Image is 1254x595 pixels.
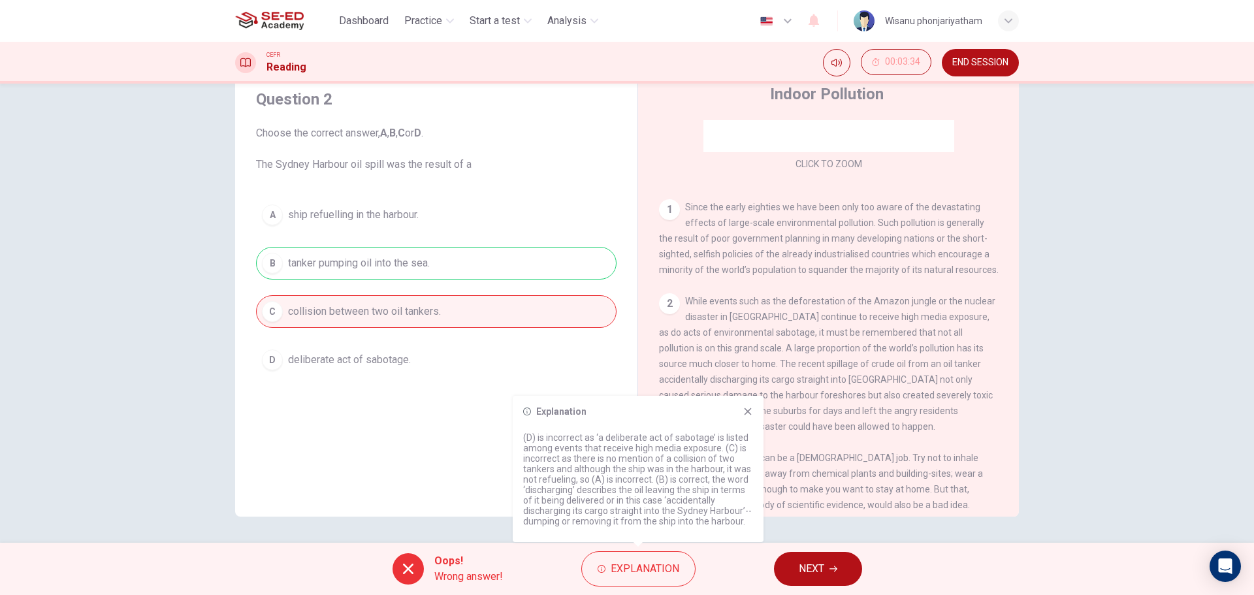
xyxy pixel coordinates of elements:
img: SE-ED Academy logo [235,8,304,34]
b: A [380,127,387,139]
img: Profile picture [854,10,875,31]
span: Since the early eighties we have been only too aware of the devastating effects of large-scale en... [659,202,999,275]
div: 1 [659,199,680,220]
b: C [398,127,405,139]
img: en [758,16,775,26]
h6: Explanation [536,406,587,417]
span: Practice [404,13,442,29]
div: Open Intercom Messenger [1210,551,1241,582]
h4: Question 2 [256,89,617,110]
span: Oops! [434,553,503,569]
span: Analysis [547,13,587,29]
span: END SESSION [952,57,1008,68]
b: D [414,127,421,139]
span: While events such as the deforestation of the Amazon jungle or the nuclear disaster in [GEOGRAPHI... [659,296,995,432]
div: Mute [823,49,850,76]
div: 2 [659,293,680,314]
div: Hide [861,49,931,76]
span: Avoiding pollution can be a [DEMOGRAPHIC_DATA] job. Try not to inhale traffic fumes; keep away fr... [659,453,997,588]
p: (D) is incorrect as ‘a deliberate act of sabotage’ is listed among events that receive high media... [523,432,753,526]
span: Start a test [470,13,520,29]
span: CEFR [266,50,280,59]
h4: Indoor Pollution [770,84,884,105]
div: Wisanu phonjariyatham [885,13,982,29]
b: B [389,127,396,139]
span: Wrong answer! [434,569,503,585]
span: Explanation [611,560,679,578]
h1: Reading [266,59,306,75]
span: 00:03:34 [885,57,920,67]
span: NEXT [799,560,824,578]
span: Choose the correct answer, , , or . The Sydney Harbour oil spill was the result of a [256,125,617,172]
span: Dashboard [339,13,389,29]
